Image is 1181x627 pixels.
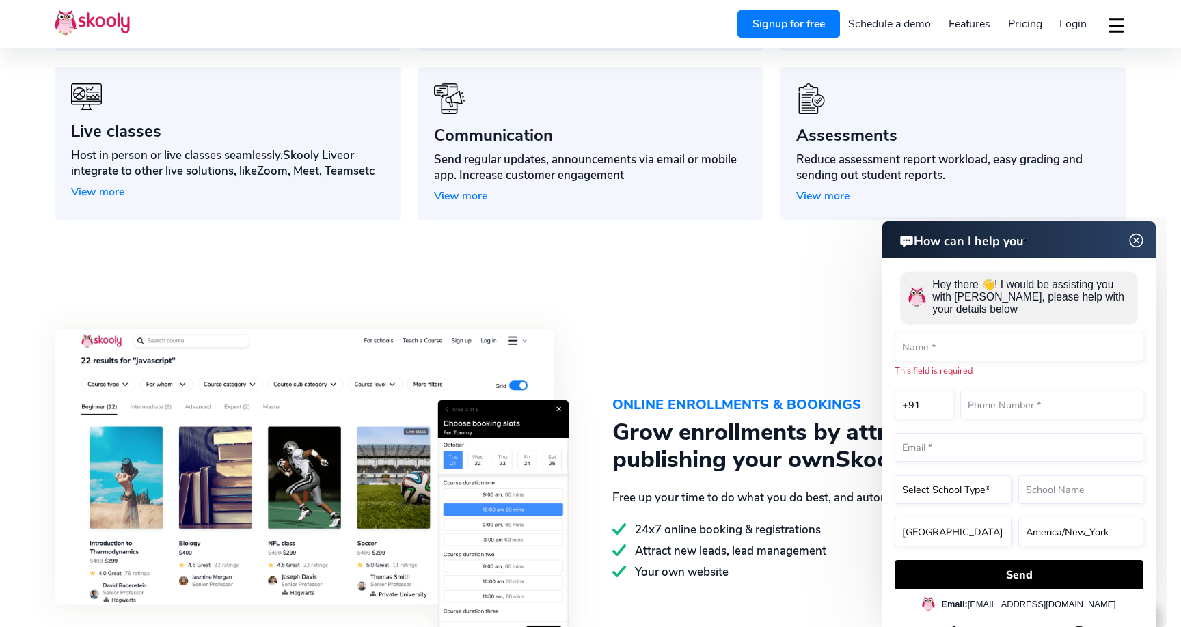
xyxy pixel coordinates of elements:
[434,83,465,114] img: icon-benefits-5
[999,13,1051,35] a: Pricing
[71,148,385,179] div: Host in person or live classes seamlessly. or integrate to other live solutions, like etc
[71,121,385,141] div: Live classes
[612,419,1126,473] div: Grow enrollments by attracting new leads by publishing your own website
[612,391,1126,419] div: ONLINE ENROLLMENTS & BOOKINGS
[1059,16,1087,31] span: Login
[1050,13,1096,35] a: Login
[434,152,748,183] div: Send regular updates, announcements via email or mobile app. Increase customer engagement
[434,125,748,145] div: Communication
[71,184,124,199] span: View more
[612,543,1126,559] div: Attract new leads, lead management
[1107,10,1126,41] button: dropdown menu
[796,83,827,114] img: icon-benefits-12
[418,67,764,220] a: icon-benefits-5CommunicationSend regular updates, announcements via email or mobile app. Increase...
[796,189,850,204] span: View more
[612,564,1126,580] div: Your own website
[55,67,401,220] a: icon-benefits-6Live classesHost in person or live classes seamlessly.Skooly Liveor integrate to o...
[840,13,940,35] a: Schedule a demo
[283,148,343,163] span: Skooly Live
[796,125,1110,145] div: Assessments
[780,67,1126,220] a: icon-benefits-12AssessmentsReduce assessment report workload, easy grading and sending out studen...
[257,163,359,179] span: Zoom, Meet, Teams
[612,490,1126,505] div: Free up your time to do what you do best, and automate leads, registrations
[71,83,102,110] img: icon-benefits-6
[1008,16,1042,31] span: Pricing
[612,522,1126,538] div: 24x7 online booking & registrations
[434,189,487,204] span: View more
[796,152,1110,183] div: Reduce assessment report workload, easy grading and sending out student reports.
[737,10,840,38] a: Signup for free
[940,13,999,35] a: Features
[55,9,130,36] img: Skooly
